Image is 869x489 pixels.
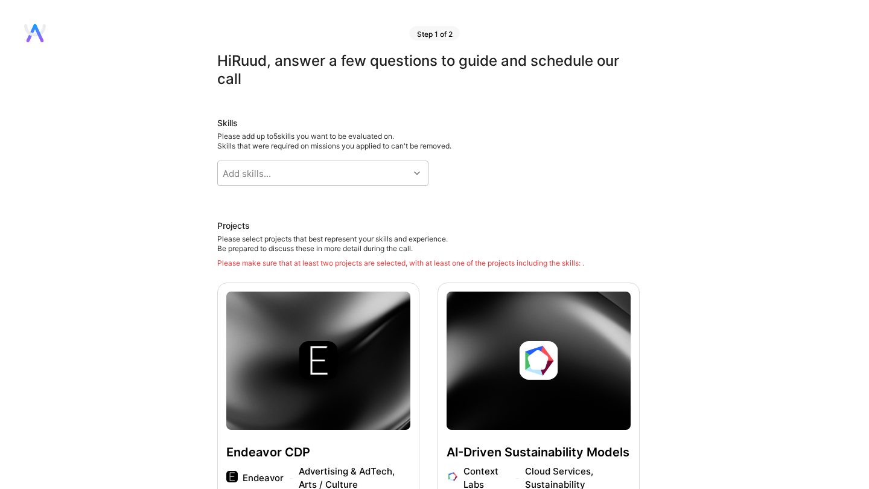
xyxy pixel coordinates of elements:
i: icon Chevron [414,170,420,176]
div: Skills [217,117,640,129]
div: Please select projects that best represent your skills and experience. Be prepared to discuss the... [217,234,584,268]
span: Skills that were required on missions you applied to can't be removed. [217,141,451,150]
div: Add skills... [223,167,271,180]
div: Hi Ruud , answer a few questions to guide and schedule our call [217,52,640,88]
div: Please make sure that at least two projects are selected, with at least one of the projects inclu... [217,258,584,268]
div: Please add up to 5 skills you want to be evaluated on. [217,132,640,151]
div: Projects [217,220,250,232]
div: Step 1 of 2 [410,26,460,40]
